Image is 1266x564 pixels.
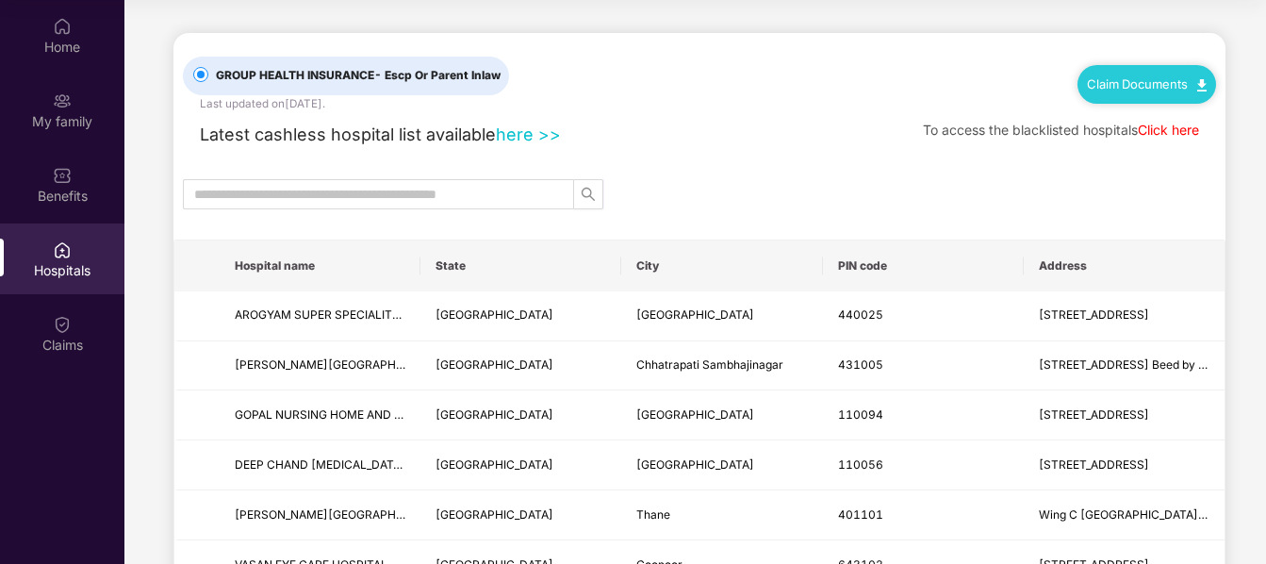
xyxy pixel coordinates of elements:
span: - Escp Or Parent Inlaw [374,68,501,82]
td: B-1, Jyoti Nagar, Loni Road [1024,390,1225,440]
td: Plot No.11 Sarve No.3/4 Beed by pass Satara parisar Mustafabad, Amdar Road Satara Parisar Session... [1024,341,1225,391]
span: Thane [636,507,670,522]
span: 110056 [838,457,883,472]
td: Wing C Radha Govind Park, Uttan Road [1024,490,1225,540]
img: svg+xml;base64,PHN2ZyBpZD0iSG9zcGl0YWxzIiB4bWxucz0iaHR0cDovL3d3dy53My5vcmcvMjAwMC9zdmciIHdpZHRoPS... [53,241,72,259]
span: [GEOGRAPHIC_DATA] [436,307,553,322]
th: State [420,241,621,291]
td: Chhatrapati Sambhajinagar [621,341,822,391]
td: Maharashtra [420,490,621,540]
span: [GEOGRAPHIC_DATA] [436,507,553,522]
td: Delhi [420,390,621,440]
td: New Delhi [621,390,822,440]
span: Hospital name [235,258,405,274]
span: Chhatrapati Sambhajinagar [636,357,783,372]
a: Claim Documents [1087,76,1207,91]
td: DEEP CHAND DIALYSIS CENTRE [220,440,420,490]
span: DEEP CHAND [MEDICAL_DATA] CENTRE [235,457,453,472]
span: To access the blacklisted hospitals [923,122,1138,138]
img: svg+xml;base64,PHN2ZyB4bWxucz0iaHR0cDovL3d3dy53My5vcmcvMjAwMC9zdmciIHdpZHRoPSIxMC40IiBoZWlnaHQ9Ij... [1197,79,1207,91]
span: [GEOGRAPHIC_DATA] [436,457,553,472]
span: [PERSON_NAME][GEOGRAPHIC_DATA] Arthroscopy & Orthopedic Superspeciality Center [235,357,713,372]
div: Last updated on [DATE] . [200,95,325,112]
img: svg+xml;base64,PHN2ZyBpZD0iQ2xhaW0iIHhtbG5zPSJodHRwOi8vd3d3LnczLm9yZy8yMDAwL3N2ZyIgd2lkdGg9IjIwIi... [53,315,72,334]
td: New Delhi [621,440,822,490]
span: [STREET_ADDRESS] [1039,307,1149,322]
span: [GEOGRAPHIC_DATA] [636,457,754,472]
td: Nagpur [621,291,822,341]
span: 431005 [838,357,883,372]
span: search [574,187,602,202]
td: Shri Swami Samarth Hospital Arthroscopy & Orthopedic Superspeciality Center [220,341,420,391]
span: [GEOGRAPHIC_DATA] [436,357,553,372]
img: svg+xml;base64,PHN2ZyB3aWR0aD0iMjAiIGhlaWdodD0iMjAiIHZpZXdCb3g9IjAgMCAyMCAyMCIgZmlsbD0ibm9uZSIgeG... [53,91,72,110]
a: Click here [1138,122,1199,138]
td: DHANVANTARI HOSPITAL [220,490,420,540]
span: [GEOGRAPHIC_DATA] [636,307,754,322]
th: PIN code [823,241,1024,291]
td: Maharashtra [420,341,621,391]
th: Hospital name [220,241,420,291]
span: [GEOGRAPHIC_DATA] [636,407,754,422]
img: svg+xml;base64,PHN2ZyBpZD0iSG9tZSIgeG1sbnM9Imh0dHA6Ly93d3cudzMub3JnLzIwMDAvc3ZnIiB3aWR0aD0iMjAiIG... [53,17,72,36]
td: Delhi [420,440,621,490]
span: GROUP HEALTH INSURANCE [208,67,508,85]
img: svg+xml;base64,PHN2ZyBpZD0iQmVuZWZpdHMiIHhtbG5zPSJodHRwOi8vd3d3LnczLm9yZy8yMDAwL3N2ZyIgd2lkdGg9Ij... [53,166,72,185]
span: [STREET_ADDRESS] [1039,457,1149,472]
span: 110094 [838,407,883,422]
a: here >> [496,124,561,144]
td: GOPAL NURSING HOME AND EYE HOSPITAL [220,390,420,440]
td: 34, Sita Nagar, Wardha Road [1024,291,1225,341]
span: 401101 [838,507,883,522]
span: [STREET_ADDRESS] [1039,407,1149,422]
span: Latest cashless hospital list available [200,124,496,144]
button: search [573,179,603,209]
span: 440025 [838,307,883,322]
span: [GEOGRAPHIC_DATA] [436,407,553,422]
th: Address [1024,241,1225,291]
td: B-16, Pillar No. 227, Main Rohtak Road [1024,440,1225,490]
td: Maharashtra [420,291,621,341]
td: AROGYAM SUPER SPECIALITY HOSPITAL [220,291,420,341]
th: City [621,241,822,291]
span: Address [1039,258,1209,274]
span: AROGYAM SUPER SPECIALITY HOSPITAL [235,307,458,322]
span: GOPAL NURSING HOME AND [GEOGRAPHIC_DATA] [235,407,512,422]
td: Thane [621,490,822,540]
span: [PERSON_NAME][GEOGRAPHIC_DATA] [235,507,446,522]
